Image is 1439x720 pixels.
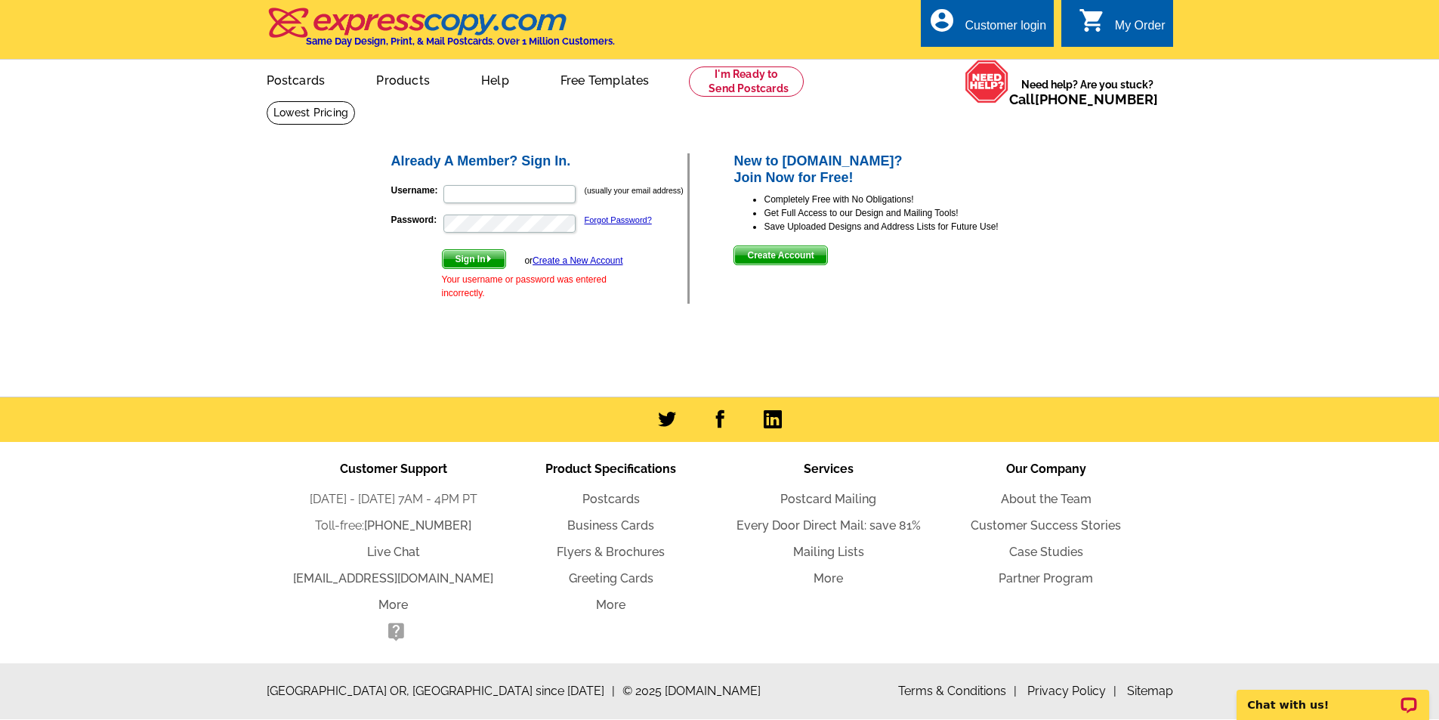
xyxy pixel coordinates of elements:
div: My Order [1115,19,1166,40]
a: Help [457,61,533,97]
a: Postcard Mailing [780,492,876,506]
span: Customer Support [340,462,447,476]
li: Save Uploaded Designs and Address Lists for Future Use! [764,220,1050,233]
span: Services [804,462,854,476]
a: Greeting Cards [569,571,653,586]
a: Products [352,61,454,97]
span: [GEOGRAPHIC_DATA] OR, [GEOGRAPHIC_DATA] since [DATE] [267,682,615,700]
a: Postcards [582,492,640,506]
a: account_circle Customer login [928,17,1046,36]
h4: Same Day Design, Print, & Mail Postcards. Over 1 Million Customers. [306,36,615,47]
a: Same Day Design, Print, & Mail Postcards. Over 1 Million Customers. [267,18,615,47]
div: or [524,254,622,267]
a: shopping_cart My Order [1079,17,1166,36]
label: Password: [391,213,442,227]
h2: New to [DOMAIN_NAME]? Join Now for Free! [733,153,1050,186]
h2: Already A Member? Sign In. [391,153,688,170]
a: More [596,598,625,612]
a: Live Chat [367,545,420,559]
div: Your username or password was entered incorrectly. [442,273,623,300]
span: © 2025 [DOMAIN_NAME] [622,682,761,700]
small: (usually your email address) [585,186,684,195]
span: Product Specifications [545,462,676,476]
a: Free Templates [536,61,674,97]
a: [PHONE_NUMBER] [364,518,471,533]
i: shopping_cart [1079,7,1106,34]
img: button-next-arrow-white.png [486,255,493,262]
button: Create Account [733,246,827,265]
div: Customer login [965,19,1046,40]
iframe: LiveChat chat widget [1227,672,1439,720]
button: Sign In [442,249,506,269]
span: Call [1009,91,1158,107]
a: Flyers & Brochures [557,545,665,559]
a: Forgot Password? [585,215,652,224]
li: Completely Free with No Obligations! [764,193,1050,206]
a: Customer Success Stories [971,518,1121,533]
span: Need help? Are you stuck? [1009,77,1166,107]
li: Get Full Access to our Design and Mailing Tools! [764,206,1050,220]
a: Mailing Lists [793,545,864,559]
label: Username: [391,184,442,197]
a: Every Door Direct Mail: save 81% [736,518,921,533]
a: [PHONE_NUMBER] [1035,91,1158,107]
a: Privacy Policy [1027,684,1116,698]
a: More [814,571,843,586]
a: Business Cards [567,518,654,533]
a: Terms & Conditions [898,684,1017,698]
img: help [965,60,1009,104]
a: [EMAIL_ADDRESS][DOMAIN_NAME] [293,571,493,586]
a: More [378,598,408,612]
a: Sitemap [1127,684,1173,698]
a: Partner Program [999,571,1093,586]
li: Toll-free: [285,517,502,535]
a: Postcards [242,61,350,97]
span: Create Account [734,246,826,264]
a: Create a New Account [533,255,622,266]
span: Sign In [443,250,505,268]
li: [DATE] - [DATE] 7AM - 4PM PT [285,490,502,508]
i: account_circle [928,7,956,34]
a: About the Team [1001,492,1092,506]
a: Case Studies [1009,545,1083,559]
span: Our Company [1006,462,1086,476]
